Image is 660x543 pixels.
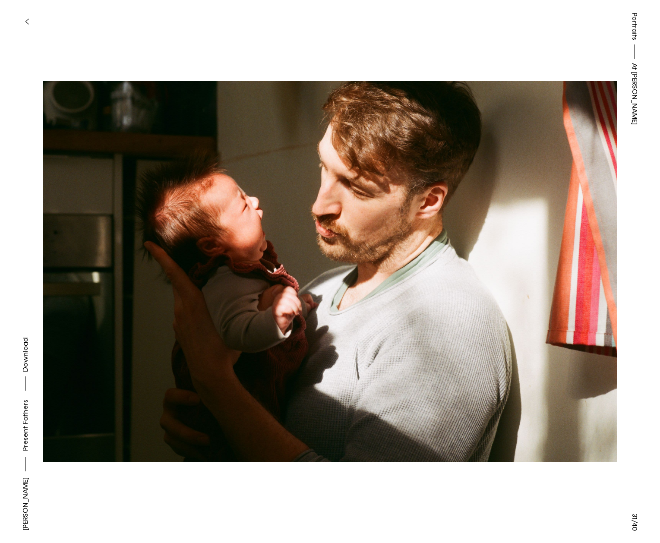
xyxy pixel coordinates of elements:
[20,477,31,530] a: [PERSON_NAME]
[20,400,31,451] a: Present Fathers
[629,13,640,40] a: Portraits
[21,338,30,372] span: Download
[629,63,640,125] span: At [PERSON_NAME]
[20,338,31,395] button: Download asset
